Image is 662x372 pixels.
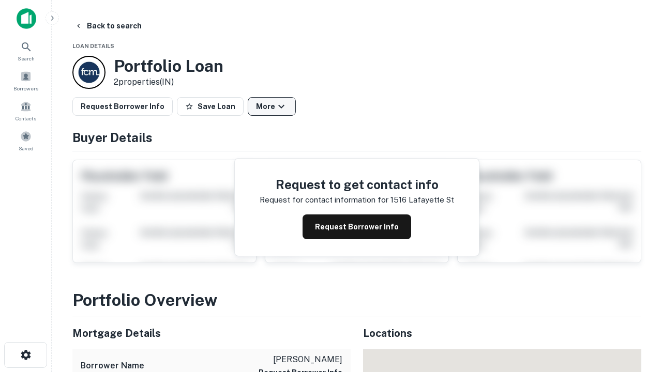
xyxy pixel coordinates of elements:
span: Contacts [16,114,36,122]
button: Request Borrower Info [303,214,411,239]
span: Saved [19,144,34,152]
button: Save Loan [177,97,244,116]
button: More [248,97,296,116]
span: Search [18,54,35,63]
a: Saved [3,127,49,154]
h4: Buyer Details [72,128,641,147]
h3: Portfolio Loan [114,56,223,76]
a: Search [3,37,49,65]
p: Request for contact information for [260,194,388,206]
button: Request Borrower Info [72,97,173,116]
h3: Portfolio Overview [72,288,641,313]
a: Borrowers [3,67,49,95]
button: Back to search [70,17,146,35]
h5: Locations [363,326,641,341]
img: capitalize-icon.png [17,8,36,29]
h4: Request to get contact info [260,175,454,194]
p: 2 properties (IN) [114,76,223,88]
span: Loan Details [72,43,114,49]
h5: Mortgage Details [72,326,351,341]
p: [PERSON_NAME] [259,353,342,366]
p: 1516 lafayette st [390,194,454,206]
span: Borrowers [13,84,38,92]
a: Contacts [3,97,49,125]
iframe: Chat Widget [610,289,662,339]
h6: Borrower Name [81,360,144,372]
